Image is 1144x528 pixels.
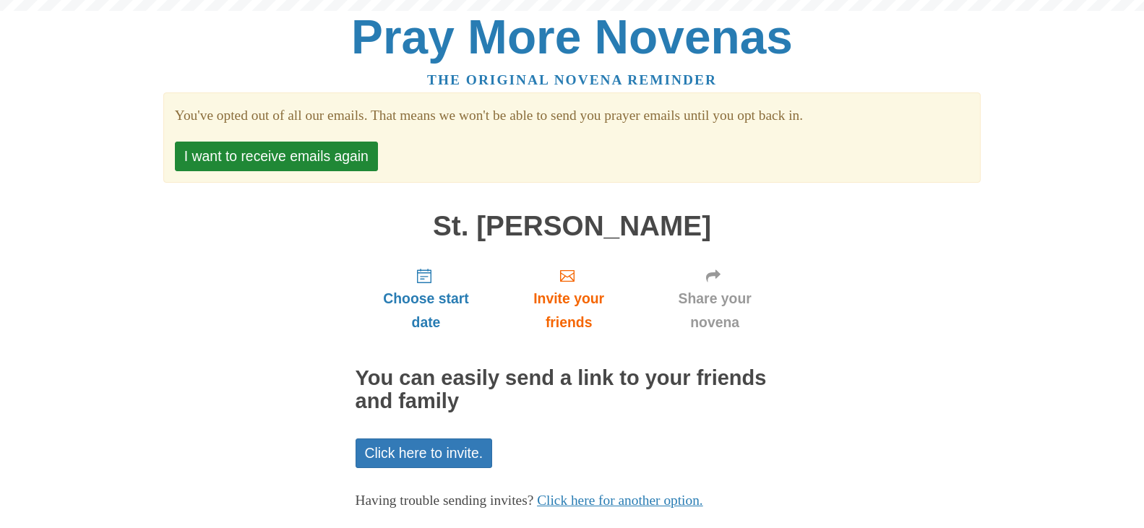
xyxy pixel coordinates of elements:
a: Pray More Novenas [351,10,793,64]
span: Share your novena [655,287,775,334]
h2: You can easily send a link to your friends and family [356,367,789,413]
span: Choose start date [370,287,483,334]
a: Share your novena [641,256,789,342]
a: The original novena reminder [427,72,717,87]
span: Invite your friends [511,287,626,334]
span: Having trouble sending invites? [356,493,534,508]
a: Invite your friends [496,256,640,342]
a: Choose start date [356,256,497,342]
button: I want to receive emails again [175,142,378,171]
a: Click here for another option. [537,493,703,508]
a: Click here to invite. [356,438,493,468]
h1: St. [PERSON_NAME] [356,211,789,242]
section: You've opted out of all our emails. That means we won't be able to send you prayer emails until y... [175,104,969,128]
